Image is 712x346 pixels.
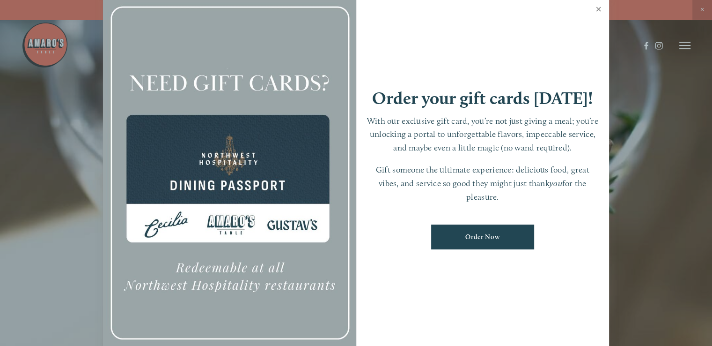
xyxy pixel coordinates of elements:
[366,163,600,203] p: Gift someone the ultimate experience: delicious food, great vibes, and service so good they might...
[550,178,562,188] em: you
[431,225,534,249] a: Order Now
[372,90,593,107] h1: Order your gift cards [DATE]!
[366,114,600,155] p: With our exclusive gift card, you’re not just giving a meal; you’re unlocking a portal to unforge...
